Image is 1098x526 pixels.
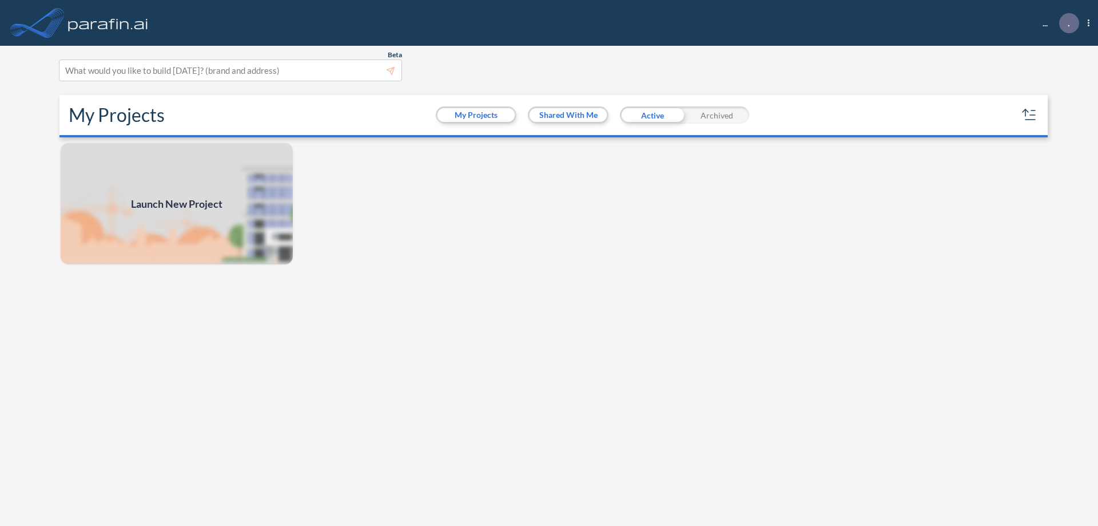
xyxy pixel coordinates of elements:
[66,11,150,34] img: logo
[1020,106,1039,124] button: sort
[131,196,222,212] span: Launch New Project
[388,50,402,60] span: Beta
[1025,13,1089,33] div: ...
[1068,18,1070,28] p: .
[59,142,294,266] img: add
[59,142,294,266] a: Launch New Project
[69,104,165,126] h2: My Projects
[530,108,607,122] button: Shared With Me
[620,106,685,124] div: Active
[437,108,515,122] button: My Projects
[685,106,749,124] div: Archived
